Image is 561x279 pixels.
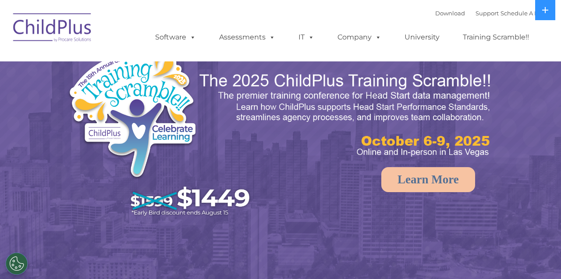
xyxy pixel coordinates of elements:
img: ChildPlus by Procare Solutions [9,7,96,51]
a: Learn More [381,167,475,192]
a: Training Scramble!! [454,29,538,46]
font: | [435,10,552,17]
a: Software [146,29,205,46]
a: University [396,29,448,46]
a: Support [476,10,499,17]
a: Company [329,29,390,46]
button: Cookies Settings [6,253,28,275]
a: Schedule A Demo [501,10,552,17]
a: Assessments [210,29,284,46]
a: Download [435,10,465,17]
a: IT [290,29,323,46]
